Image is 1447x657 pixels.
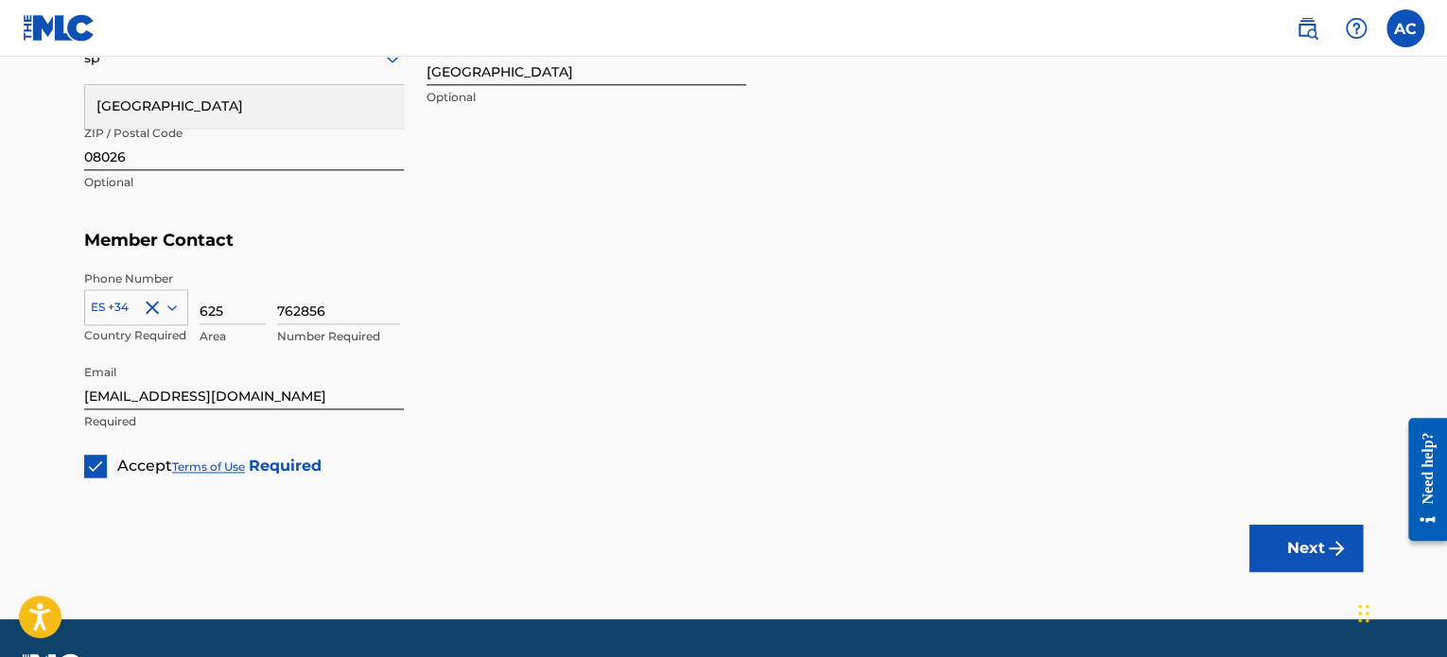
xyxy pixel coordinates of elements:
p: Number Required [277,328,400,345]
a: Terms of Use [172,459,245,474]
img: MLC Logo [23,14,96,42]
button: Next [1249,525,1363,572]
a: Public Search [1288,9,1326,47]
img: help [1345,17,1368,40]
p: Required [84,413,404,430]
div: Help [1337,9,1375,47]
p: Optional [84,174,404,191]
img: search [1296,17,1318,40]
iframe: Chat Widget [1352,566,1447,657]
div: User Menu [1386,9,1424,47]
img: checkbox [86,457,105,475]
div: Widget de chat [1352,566,1447,657]
strong: Required [249,457,322,475]
p: Optional [427,89,746,106]
span: Accept [117,457,172,475]
h5: Member Contact [84,220,1363,261]
p: Area [200,328,266,345]
iframe: Resource Center [1394,404,1447,556]
img: f7272a7cc735f4ea7f67.svg [1325,537,1348,560]
div: [GEOGRAPHIC_DATA] [85,85,403,128]
div: Arrastrar [1358,585,1369,642]
p: Country Required [84,327,188,344]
